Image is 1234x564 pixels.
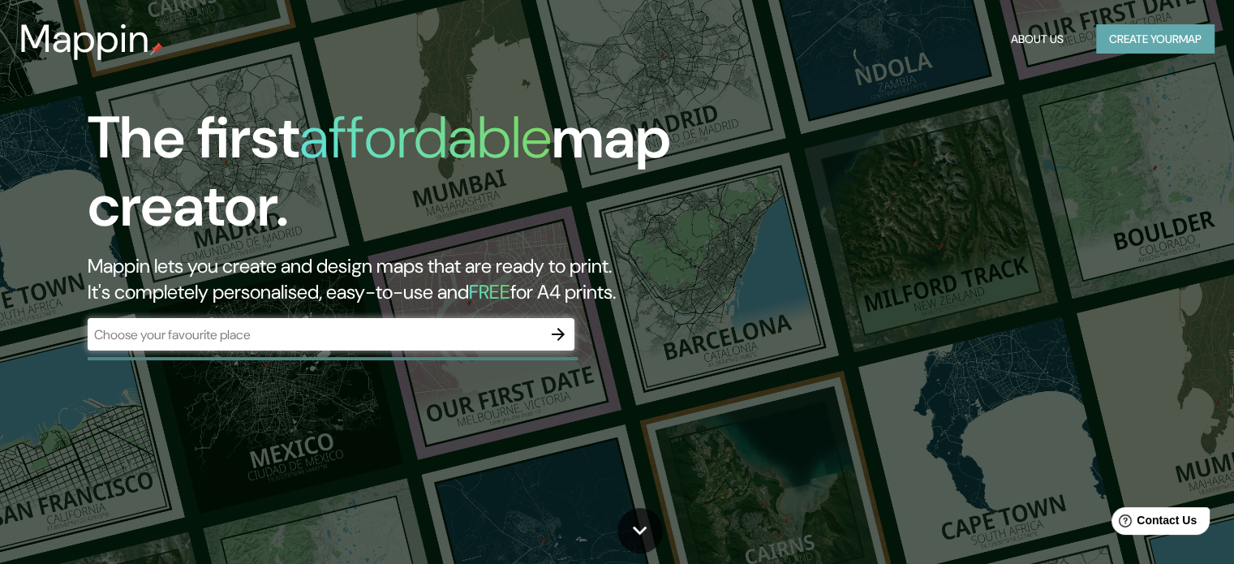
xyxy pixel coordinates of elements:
button: Create yourmap [1096,24,1215,54]
h1: affordable [299,100,552,175]
img: mappin-pin [150,42,163,55]
iframe: Help widget launcher [1090,501,1216,546]
h2: Mappin lets you create and design maps that are ready to print. It's completely personalised, eas... [88,253,705,305]
h3: Mappin [19,16,150,62]
h5: FREE [469,279,510,304]
input: Choose your favourite place [88,325,542,344]
button: About Us [1004,24,1070,54]
h1: The first map creator. [88,104,705,253]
